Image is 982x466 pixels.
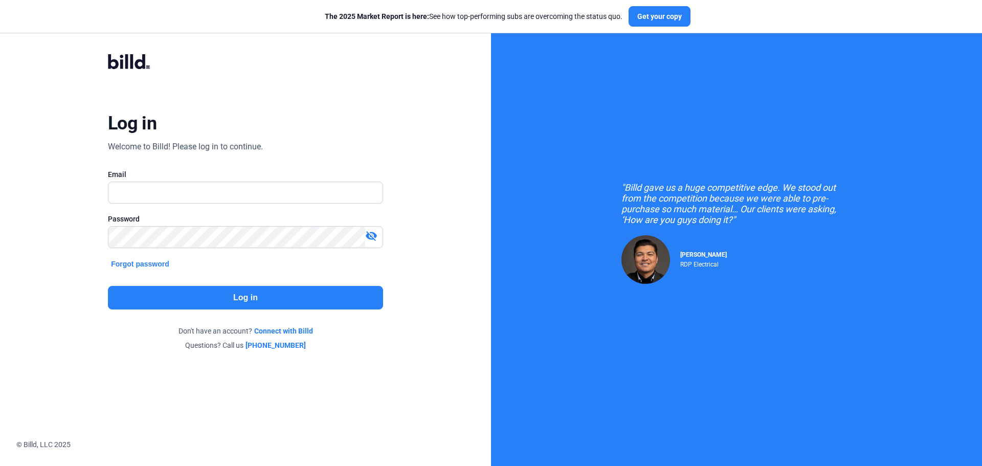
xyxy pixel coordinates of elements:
div: "Billd gave us a huge competitive edge. We stood out from the competition because we were able to... [621,182,852,225]
span: [PERSON_NAME] [680,251,727,258]
div: RDP Electrical [680,258,727,268]
div: Log in [108,112,157,135]
div: Questions? Call us [108,340,383,350]
a: Connect with Billd [254,326,313,336]
span: The 2025 Market Report is here: [325,12,429,20]
div: Password [108,214,383,224]
div: See how top-performing subs are overcoming the status quo. [325,11,622,21]
button: Log in [108,286,383,309]
div: Email [108,169,383,180]
img: Raul Pacheco [621,235,670,284]
div: Welcome to Billd! Please log in to continue. [108,141,263,153]
button: Forgot password [108,258,172,270]
a: [PHONE_NUMBER] [245,340,306,350]
div: Don't have an account? [108,326,383,336]
button: Get your copy [629,6,690,27]
mat-icon: visibility_off [365,230,377,242]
